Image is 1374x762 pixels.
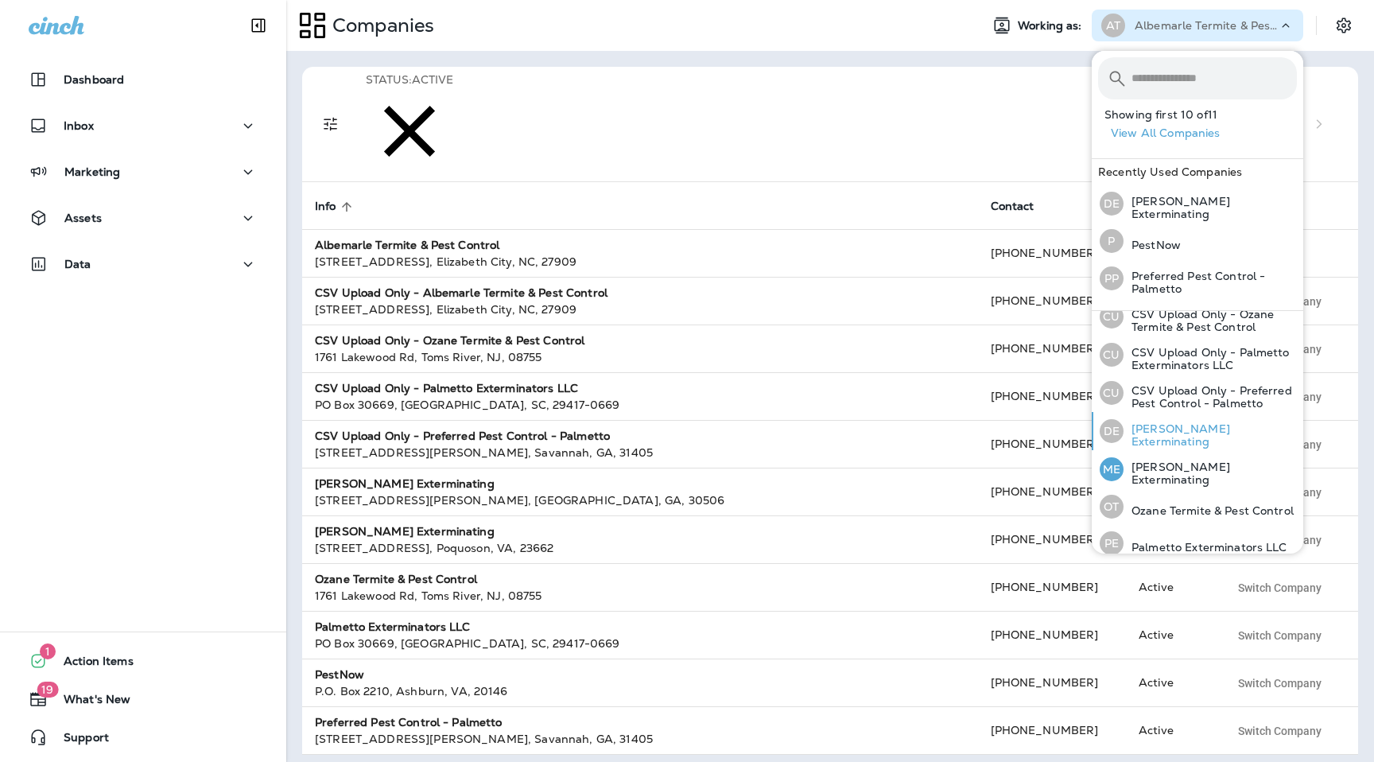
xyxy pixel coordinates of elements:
div: OT [1100,495,1124,519]
p: Albemarle Termite & Pest Control [1135,19,1278,32]
button: Switch Company [1229,671,1330,695]
p: Preferred Pest Control - Palmetto [1124,270,1297,295]
button: Settings [1329,11,1358,40]
button: Marketing [16,156,270,188]
strong: Palmetto Exterminators LLC [315,620,471,634]
button: Switch Company [1229,624,1330,647]
div: P [1100,229,1124,253]
p: Data [64,258,91,270]
button: Data [16,248,270,280]
button: CUCSV Upload Only - Ozane Termite & Pest Control [1092,297,1303,336]
strong: [PERSON_NAME] Exterminating [315,524,495,538]
td: [PHONE_NUMBER] [978,612,1127,659]
td: [PHONE_NUMBER] [978,278,1127,325]
button: Support [16,721,270,753]
div: PO Box 30669 , [GEOGRAPHIC_DATA] , SC , 29417-0669 [315,636,965,651]
p: [PERSON_NAME] Exterminating [1124,461,1297,486]
div: [STREET_ADDRESS][PERSON_NAME] , Savannah , GA , 31405 [315,731,965,747]
strong: CSV Upload Only - Palmetto Exterminators LLC [315,381,578,395]
button: Filters [315,108,347,140]
div: ME [1100,457,1124,481]
div: CU [1100,305,1124,329]
button: DE[PERSON_NAME] Exterminating [1092,412,1303,450]
button: PPestNow [1092,223,1303,259]
strong: Albemarle Termite & Pest Control [315,238,499,252]
button: 19What's New [16,683,270,715]
td: Active [1126,564,1217,612]
button: Dashboard [16,64,270,95]
div: CU [1100,381,1124,405]
button: PEPalmetto Exterminators LLC [1092,525,1303,562]
span: Contact [991,200,1034,213]
div: [STREET_ADDRESS] , Elizabeth City , NC , 27909 [315,254,965,270]
button: Inbox [16,110,270,142]
button: Collapse Sidebar [236,10,281,41]
button: 1Action Items [16,645,270,677]
div: DE [1100,419,1124,443]
button: CUCSV Upload Only - Palmetto Exterminators LLC [1092,336,1303,374]
button: Switch Company [1229,576,1330,600]
strong: CSV Upload Only - Ozane Termite & Pest Control [315,333,584,348]
p: [PERSON_NAME] Exterminating [1124,422,1297,448]
td: [PHONE_NUMBER] [978,707,1127,755]
button: DE[PERSON_NAME] Exterminating [1092,185,1303,223]
button: View All Companies [1104,121,1303,146]
strong: CSV Upload Only - Albemarle Termite & Pest Control [315,286,607,300]
span: What's New [48,693,130,712]
span: Contact [991,200,1055,214]
button: OTOzane Termite & Pest Control [1092,488,1303,525]
button: ME[PERSON_NAME] Exterminating [1092,450,1303,488]
strong: Preferred Pest Control - Palmetto [315,715,503,729]
td: [PHONE_NUMBER] [978,373,1127,421]
div: Status:Active [366,73,453,175]
span: Switch Company [1238,725,1322,737]
p: Inbox [64,119,94,132]
button: Assets [16,202,270,234]
strong: PestNow [315,667,364,682]
span: Working as: [1018,19,1085,33]
button: PPPreferred Pest Control - Palmetto [1092,259,1303,297]
p: Companies [326,14,434,37]
p: PestNow [1124,239,1181,251]
div: AT [1101,14,1125,37]
p: Palmetto Exterminators LLC [1124,541,1287,554]
div: Recently Used Companies [1092,159,1303,185]
span: Switch Company [1238,678,1322,689]
span: Status : Active [366,72,453,87]
td: [PHONE_NUMBER] [978,564,1127,612]
td: [PHONE_NUMBER] [978,325,1127,373]
div: CU [1100,343,1124,367]
span: Info [315,200,357,214]
td: Active [1126,612,1217,659]
td: [PHONE_NUMBER] [978,230,1127,278]
strong: CSV Upload Only - Preferred Pest Control - Palmetto [315,429,610,443]
span: Support [48,731,109,750]
p: Dashboard [64,73,124,86]
span: Action Items [48,655,134,674]
div: [STREET_ADDRESS][PERSON_NAME] , Savannah , GA , 31405 [315,445,965,461]
p: CSV Upload Only - Palmetto Exterminators LLC [1124,346,1297,371]
strong: [PERSON_NAME] Exterminating [315,476,495,491]
span: Switch Company [1238,630,1322,641]
p: CSV Upload Only - Ozane Termite & Pest Control [1124,308,1297,333]
div: PO Box 30669 , [GEOGRAPHIC_DATA] , SC , 29417-0669 [315,397,965,413]
div: DE [1100,192,1124,216]
td: Active [1126,659,1217,707]
p: Showing first 10 of 11 [1104,108,1303,121]
p: CSV Upload Only - Preferred Pest Control - Palmetto [1124,384,1297,410]
td: [PHONE_NUMBER] [978,659,1127,707]
td: Active [1126,707,1217,755]
div: P.O. Box 2210 , Ashburn , VA , 20146 [315,683,965,699]
div: [STREET_ADDRESS] , Elizabeth City , NC , 27909 [315,301,965,317]
td: [PHONE_NUMBER] [978,516,1127,564]
div: 1761 Lakewood Rd , Toms River , NJ , 08755 [315,588,965,604]
div: [STREET_ADDRESS] , Poquoson , VA , 23662 [315,540,965,556]
strong: Ozane Termite & Pest Control [315,572,477,586]
div: PE [1100,531,1124,555]
span: Info [315,200,336,213]
p: Ozane Termite & Pest Control [1124,504,1294,517]
div: [STREET_ADDRESS][PERSON_NAME] , [GEOGRAPHIC_DATA] , GA , 30506 [315,492,965,508]
p: [PERSON_NAME] Exterminating [1124,195,1297,220]
div: PP [1100,266,1124,290]
span: 19 [37,682,58,698]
